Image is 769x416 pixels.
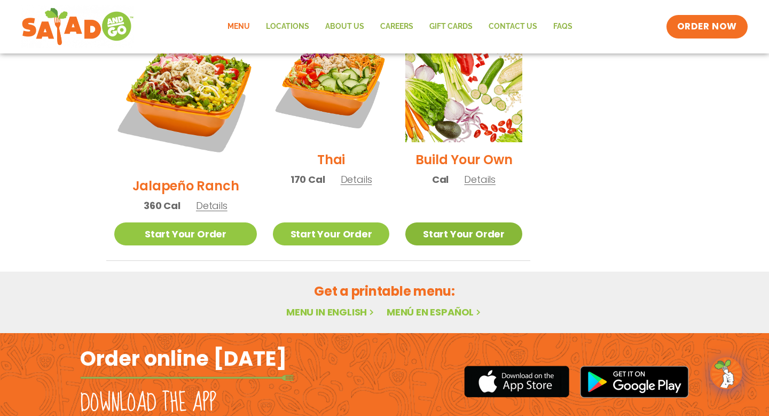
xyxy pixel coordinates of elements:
[286,305,376,319] a: Menu in English
[405,26,522,142] img: Product photo for Build Your Own
[80,375,294,381] img: fork
[219,14,258,39] a: Menu
[421,14,481,39] a: GIFT CARDS
[415,150,513,169] h2: Build Your Own
[144,198,181,213] span: 360 Cal
[219,14,580,39] nav: Menu
[273,222,389,245] a: Start Your Order
[21,5,134,48] img: new-SAG-logo-768×292
[114,26,257,168] img: Product photo for Jalapeño Ranch Salad
[317,150,345,169] h2: Thai
[481,14,545,39] a: Contact Us
[317,14,372,39] a: About Us
[114,222,257,245] a: Start Your Order
[666,15,748,38] a: ORDER NOW
[196,199,227,212] span: Details
[291,172,325,187] span: 170 Cal
[545,14,580,39] a: FAQs
[258,14,317,39] a: Locations
[405,222,522,245] a: Start Your Order
[341,173,372,186] span: Details
[387,305,483,319] a: Menú en español
[273,26,389,142] img: Product photo for Thai Salad
[372,14,421,39] a: Careers
[132,176,239,195] h2: Jalapeño Ranch
[106,282,663,301] h2: Get a printable menu:
[677,20,737,33] span: ORDER NOW
[80,345,287,372] h2: Order online [DATE]
[464,364,569,399] img: appstore
[464,173,496,186] span: Details
[580,366,689,398] img: google_play
[432,172,449,187] span: Cal
[711,358,741,388] img: wpChatIcon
